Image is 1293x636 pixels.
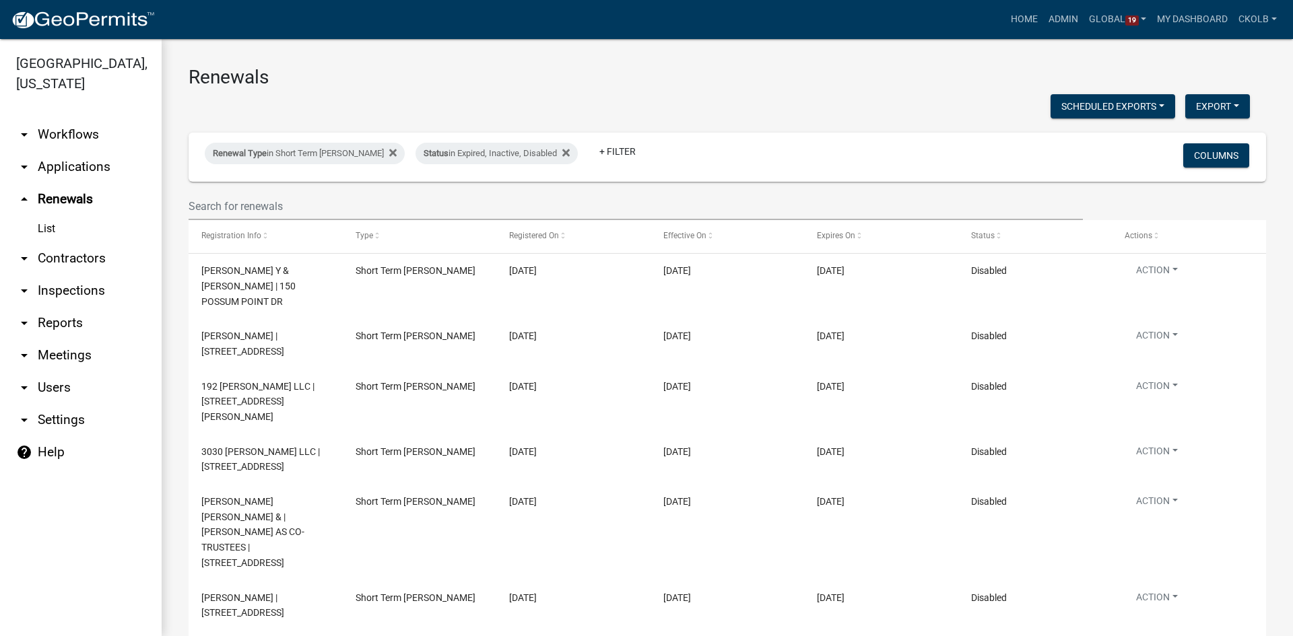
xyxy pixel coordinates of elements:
datatable-header-cell: Effective On [651,220,805,252]
span: Disabled [971,330,1007,341]
span: 3/25/2025 [509,265,537,276]
a: + Filter [589,139,646,164]
span: 19 [1125,15,1139,26]
span: Disabled [971,265,1007,276]
datatable-header-cell: Actions [1112,220,1266,252]
span: 3/31/2025 [663,265,691,276]
span: Actions [1125,231,1153,240]
span: Status [971,231,995,240]
button: Scheduled Exports [1051,94,1175,118]
span: 12/31/2025 [817,330,844,341]
span: Registration Info [201,231,261,240]
h3: Renewals [189,66,1266,89]
span: Short Term Rental Registration [356,446,475,457]
span: CASTRESANA ELIZABETH ANN JAMES & | JASON KROGER AS CO-TRUSTEES | 375 EAST RIVER BEND DR [201,496,304,568]
span: 12/10/2024 [509,592,537,603]
datatable-header-cell: Expires On [804,220,958,252]
span: 12/31/2025 [817,592,844,603]
a: My Dashboard [1152,7,1233,32]
i: help [16,444,32,460]
i: arrow_drop_down [16,127,32,143]
button: Action [1125,379,1189,398]
span: 12/11/2024 [509,496,537,507]
span: Effective On [663,231,706,240]
span: Type [356,231,373,240]
button: Action [1125,328,1189,348]
div: in Expired, Inactive, Disabled [416,143,578,164]
span: Expires On [817,231,855,240]
input: Search for renewals [189,192,1083,220]
span: 192 JACKSON LLC | 192 JACKSON RD SE [201,381,314,423]
button: Action [1125,590,1189,610]
a: Global19 [1084,7,1152,32]
span: Disabled [971,496,1007,507]
datatable-header-cell: Status [958,220,1113,252]
a: Home [1005,7,1043,32]
span: Short Term Rental Registration [356,381,475,392]
span: 12/31/2025 [817,496,844,507]
span: 12/31/2025 [817,446,844,457]
span: Short Term Rental Registration [356,592,475,603]
span: Short Term Rental Registration [356,330,475,341]
button: Columns [1183,143,1249,168]
span: 1/17/2025 [663,592,691,603]
span: 2/26/2025 [509,330,537,341]
a: ckolb [1233,7,1282,32]
span: 3030 MCEVER LLC | 242 LOCH WAY [201,446,320,472]
span: 1/29/2025 [663,381,691,392]
i: arrow_drop_down [16,347,32,363]
i: arrow_drop_down [16,315,32,331]
span: Disabled [971,446,1007,457]
span: Status [424,148,449,158]
span: 12/31/2025 [817,265,844,276]
span: 12/31/2025 [817,381,844,392]
i: arrow_drop_down [16,283,32,299]
button: Action [1125,444,1189,464]
span: Renewal Type [213,148,267,158]
i: arrow_drop_up [16,191,32,207]
span: 1/21/2025 [509,381,537,392]
span: Short Term Rental Registration [356,265,475,276]
button: Action [1125,263,1189,283]
span: 12/31/2024 [663,446,691,457]
span: PIPER MICHAEL R | 149 WOODCREST DR [201,330,284,357]
span: Disabled [971,592,1007,603]
button: Export [1185,94,1250,118]
datatable-header-cell: Type [343,220,497,252]
i: arrow_drop_down [16,380,32,396]
span: Disabled [971,381,1007,392]
datatable-header-cell: Registered On [496,220,651,252]
i: arrow_drop_down [16,159,32,175]
span: 2/26/2025 [663,330,691,341]
datatable-header-cell: Registration Info [189,220,343,252]
span: 12/22/2024 [663,496,691,507]
a: Admin [1043,7,1084,32]
span: 12/13/2024 [509,446,537,457]
span: JUSTICE ROBERT C | 193 SOUTHSHORE RD [201,592,284,619]
i: arrow_drop_down [16,412,32,428]
span: Registered On [509,231,559,240]
button: Action [1125,494,1189,514]
i: arrow_drop_down [16,250,32,267]
span: MEIER JON Y & Ingrid | 150 POSSUM POINT DR [201,265,296,307]
span: Short Term Rental Registration [356,496,475,507]
div: in Short Term [PERSON_NAME] [205,143,405,164]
